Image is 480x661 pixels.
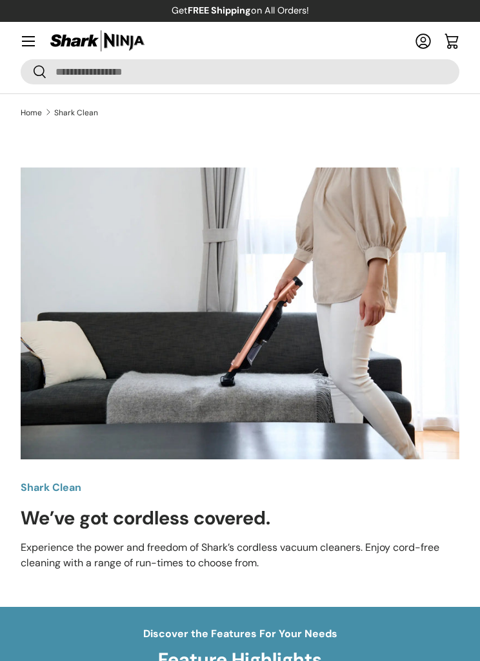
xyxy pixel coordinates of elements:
[54,109,98,117] a: Shark Clean
[188,5,251,16] strong: FREE Shipping
[21,540,459,571] p: Experience the power and freedom of Shark’s cordless vacuum cleaners. Enjoy cord-free cleaning wi...
[143,627,337,640] strong: Discover the Features For Your Needs
[21,480,459,495] p: Shark Clean
[172,4,309,18] p: Get on All Orders!
[21,109,42,117] a: Home
[21,506,459,530] h2: We’ve got cordless covered.
[21,107,459,119] nav: Breadcrumbs
[49,28,146,53] img: Shark Ninja Philippines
